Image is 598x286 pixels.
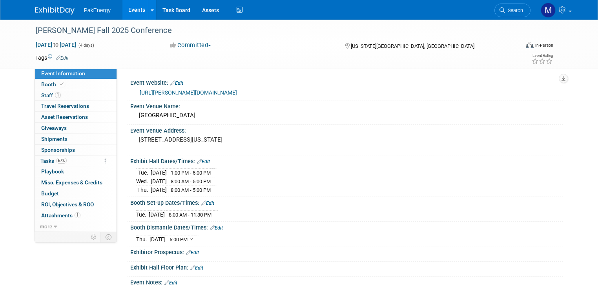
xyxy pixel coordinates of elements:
[35,41,77,48] span: [DATE] [DATE]
[170,237,193,242] span: 5:00 PM -
[139,136,302,143] pre: [STREET_ADDRESS][US_STATE]
[41,125,67,131] span: Giveaways
[351,43,474,49] span: [US_STATE][GEOGRAPHIC_DATA], [GEOGRAPHIC_DATA]
[40,158,67,164] span: Tasks
[130,77,563,87] div: Event Website:
[84,7,111,13] span: PakEnergy
[535,42,553,48] div: In-Person
[171,170,211,176] span: 1:00 PM - 5:00 PM
[41,136,67,142] span: Shipments
[41,92,61,98] span: Staff
[136,177,151,186] td: Wed.
[130,262,563,272] div: Exhibit Hall Floor Plan:
[130,197,563,207] div: Booth Set-up Dates/Times:
[41,70,85,77] span: Event Information
[52,42,60,48] span: to
[201,200,214,206] a: Edit
[35,79,117,90] a: Booth
[190,237,193,242] span: ?
[41,81,65,87] span: Booth
[151,169,167,177] td: [DATE]
[130,246,563,257] div: Exhibitor Prospectus:
[41,103,89,109] span: Travel Reservations
[41,114,88,120] span: Asset Reservations
[210,225,223,231] a: Edit
[40,223,52,230] span: more
[35,68,117,79] a: Event Information
[78,43,94,48] span: (4 days)
[149,210,165,219] td: [DATE]
[35,112,117,122] a: Asset Reservations
[151,177,167,186] td: [DATE]
[130,222,563,232] div: Booth Dismantle Dates/Times:
[56,158,67,164] span: 67%
[164,280,177,286] a: Edit
[100,232,117,242] td: Toggle Event Tabs
[55,92,61,98] span: 1
[35,90,117,101] a: Staff1
[35,134,117,144] a: Shipments
[171,187,211,193] span: 8:00 AM - 5:00 PM
[35,188,117,199] a: Budget
[60,82,64,86] i: Booth reservation complete
[136,186,151,194] td: Thu.
[130,125,563,135] div: Event Venue Address:
[35,54,69,62] td: Tags
[197,159,210,164] a: Edit
[477,41,553,53] div: Event Format
[41,147,75,153] span: Sponsorships
[169,212,211,218] span: 8:00 AM - 11:30 PM
[41,201,94,208] span: ROI, Objectives & ROO
[75,212,80,218] span: 1
[130,155,563,166] div: Exhibit Hall Dates/Times:
[526,42,534,48] img: Format-Inperson.png
[186,250,199,255] a: Edit
[33,24,509,38] div: [PERSON_NAME] Fall 2025 Conference
[532,54,553,58] div: Event Rating
[41,190,59,197] span: Budget
[35,221,117,232] a: more
[136,210,149,219] td: Tue.
[541,3,556,18] img: Mary Walker
[41,212,80,219] span: Attachments
[130,100,563,110] div: Event Venue Name:
[41,168,64,175] span: Playbook
[35,123,117,133] a: Giveaways
[35,166,117,177] a: Playbook
[168,41,214,49] button: Committed
[171,179,211,184] span: 8:00 AM - 5:00 PM
[56,55,69,61] a: Edit
[41,179,102,186] span: Misc. Expenses & Credits
[494,4,531,17] a: Search
[136,109,557,122] div: [GEOGRAPHIC_DATA]
[505,7,523,13] span: Search
[151,186,167,194] td: [DATE]
[35,7,75,15] img: ExhibitDay
[35,101,117,111] a: Travel Reservations
[149,235,166,243] td: [DATE]
[140,89,237,96] a: [URL][PERSON_NAME][DOMAIN_NAME]
[136,235,149,243] td: Thu.
[35,210,117,221] a: Attachments1
[35,145,117,155] a: Sponsorships
[190,265,203,271] a: Edit
[35,177,117,188] a: Misc. Expenses & Credits
[35,156,117,166] a: Tasks67%
[170,80,183,86] a: Edit
[35,199,117,210] a: ROI, Objectives & ROO
[87,232,101,242] td: Personalize Event Tab Strip
[136,169,151,177] td: Tue.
